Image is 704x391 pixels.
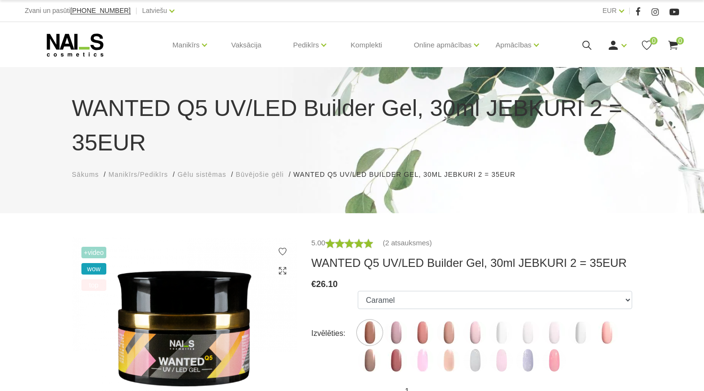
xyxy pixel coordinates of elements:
img: ... [358,348,382,372]
span: 0 [650,37,658,45]
h3: WANTED Q5 UV/LED Builder Gel, 30ml JEBKURI 2 = 35EUR [311,256,632,270]
a: 0 [667,39,679,51]
a: Online apmācības [414,26,472,64]
h1: WANTED Q5 UV/LED Builder Gel, 30ml JEBKURI 2 = 35EUR [72,91,632,160]
span: Gēlu sistēmas [178,171,227,178]
a: Gēlu sistēmas [178,170,227,180]
span: wow [81,263,106,275]
a: Komplekti [343,22,390,68]
img: ... [595,321,619,345]
a: EUR [602,5,617,16]
li: WANTED Q5 UV/LED Builder Gel, 30ml JEBKURI 2 = 35EUR [294,170,525,180]
a: Latviešu [142,5,167,16]
a: Būvējošie gēli [236,170,284,180]
span: Sākums [72,171,99,178]
a: (2 atsauksmes) [383,237,432,249]
a: Vaksācija [224,22,269,68]
div: Izvēlēties: [311,326,358,341]
img: ... [489,321,513,345]
span: € [311,279,316,289]
img: ... [410,348,434,372]
img: ... [437,348,461,372]
img: ... [542,321,566,345]
img: ... [463,321,487,345]
img: ... [463,348,487,372]
span: | [629,5,631,17]
img: ... [516,348,540,372]
span: Manikīrs/Pedikīrs [108,171,168,178]
a: Manikīrs/Pedikīrs [108,170,168,180]
a: [PHONE_NUMBER] [70,7,131,14]
a: 0 [641,39,653,51]
img: ... [384,321,408,345]
img: ... [437,321,461,345]
span: top [81,279,106,291]
a: Manikīrs [172,26,200,64]
img: ... [410,321,434,345]
span: +Video [81,247,106,258]
span: 26.10 [316,279,338,289]
span: Būvējošie gēli [236,171,284,178]
img: ... [542,348,566,372]
div: Zvani un pasūti [25,5,131,17]
span: | [136,5,137,17]
img: ... [489,348,513,372]
a: Sākums [72,170,99,180]
a: Apmācības [496,26,532,64]
img: ... [568,321,592,345]
img: ... [384,348,408,372]
span: 0 [676,37,684,45]
img: ... [516,321,540,345]
a: Pedikīrs [293,26,319,64]
img: ... [358,321,382,345]
span: 5.00 [311,239,325,247]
